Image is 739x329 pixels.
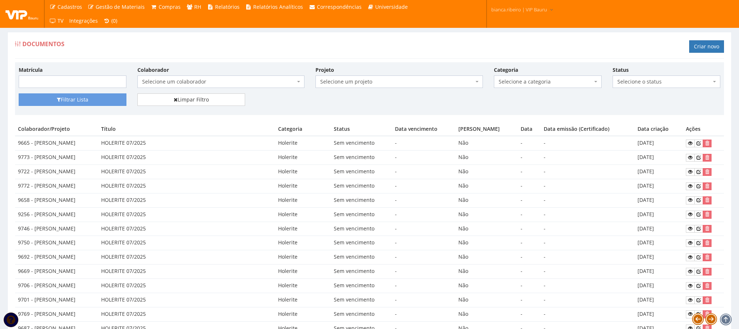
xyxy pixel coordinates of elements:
th: Data [518,122,541,136]
th: Data vencimento [392,122,455,136]
td: - [518,265,541,279]
th: [PERSON_NAME] [455,122,517,136]
td: - [392,179,455,193]
td: Não [455,193,517,207]
td: [DATE] [635,165,683,179]
td: 9692 - [PERSON_NAME] [15,250,98,265]
td: - [392,193,455,207]
td: HOLERITE 07/2025 [98,293,275,307]
td: - [392,307,455,321]
label: Matrícula [19,66,43,74]
td: Holerite [275,307,331,321]
td: 9701 - [PERSON_NAME] [15,293,98,307]
td: Sem vencimento [331,222,392,236]
span: Gestão de Materiais [96,3,145,10]
td: HOLERITE 07/2025 [98,207,275,222]
td: Sem vencimento [331,136,392,150]
td: 9750 - [PERSON_NAME] [15,236,98,250]
td: 9722 - [PERSON_NAME] [15,165,98,179]
td: - [518,151,541,165]
td: [DATE] [635,307,683,321]
a: (0) [101,14,121,28]
span: Selecione um projeto [320,78,473,85]
td: Holerite [275,236,331,250]
th: Data emissão (Certificado) [541,122,635,136]
td: - [392,265,455,279]
td: HOLERITE 07/2025 [98,250,275,265]
td: Holerite [275,179,331,193]
td: [DATE] [635,136,683,150]
td: HOLERITE 07/2025 [98,279,275,293]
td: Holerite [275,151,331,165]
span: Selecione a categoria [499,78,592,85]
td: Não [455,136,517,150]
a: TV [47,14,66,28]
td: - [541,151,635,165]
td: Não [455,293,517,307]
span: Selecione um projeto [315,75,483,88]
td: Holerite [275,222,331,236]
a: Limpar Filtro [137,93,245,106]
td: - [518,136,541,150]
td: 9658 - [PERSON_NAME] [15,193,98,207]
span: (0) [111,17,117,24]
a: Integrações [66,14,101,28]
td: - [392,136,455,150]
td: - [541,193,635,207]
span: bianca.ribeiro | VIP Bauru [491,6,547,13]
span: Relatórios Analíticos [253,3,303,10]
td: Sem vencimento [331,207,392,222]
td: [DATE] [635,151,683,165]
td: - [518,207,541,222]
td: - [541,222,635,236]
td: HOLERITE 07/2025 [98,136,275,150]
td: [DATE] [635,265,683,279]
td: 9746 - [PERSON_NAME] [15,222,98,236]
span: Documentos [22,40,64,48]
td: - [541,293,635,307]
td: - [541,207,635,222]
span: Selecione a categoria [494,75,602,88]
span: Compras [159,3,181,10]
td: Sem vencimento [331,250,392,265]
label: Projeto [315,66,334,74]
td: - [518,179,541,193]
td: - [392,151,455,165]
td: - [392,279,455,293]
button: Filtrar Lista [19,93,126,106]
td: 9256 - [PERSON_NAME] [15,207,98,222]
td: 9769 - [PERSON_NAME] [15,307,98,321]
span: Correspondências [317,3,362,10]
td: [DATE] [635,250,683,265]
td: Sem vencimento [331,279,392,293]
td: 9669 - [PERSON_NAME] [15,265,98,279]
td: - [392,207,455,222]
td: Sem vencimento [331,265,392,279]
td: - [541,279,635,293]
td: Não [455,179,517,193]
td: Holerite [275,250,331,265]
td: - [541,250,635,265]
td: Não [455,165,517,179]
td: [DATE] [635,279,683,293]
td: [DATE] [635,207,683,222]
td: - [518,222,541,236]
td: Sem vencimento [331,236,392,250]
td: - [392,165,455,179]
td: Sem vencimento [331,165,392,179]
th: Título [98,122,275,136]
td: Sem vencimento [331,293,392,307]
span: Selecione um colaborador [137,75,304,88]
td: Não [455,279,517,293]
td: Sem vencimento [331,193,392,207]
td: - [518,307,541,321]
td: HOLERITE 07/2025 [98,236,275,250]
td: - [541,136,635,150]
td: [DATE] [635,222,683,236]
td: 9706 - [PERSON_NAME] [15,279,98,293]
td: - [541,236,635,250]
td: [DATE] [635,179,683,193]
td: Holerite [275,207,331,222]
td: 9773 - [PERSON_NAME] [15,151,98,165]
td: Não [455,207,517,222]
